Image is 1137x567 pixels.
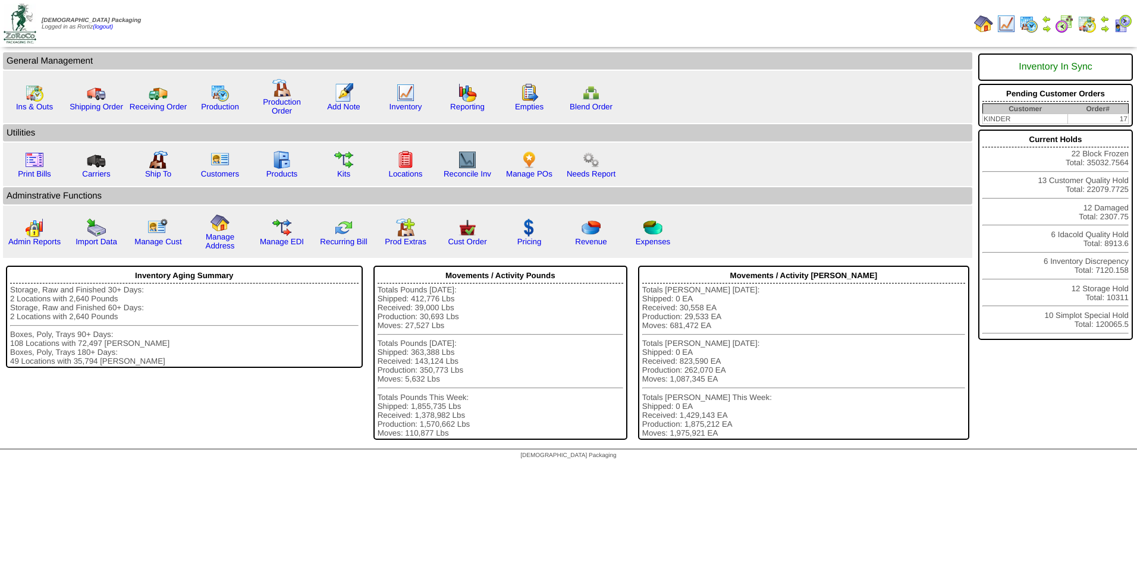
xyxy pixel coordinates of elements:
[25,83,44,102] img: calendarinout.gif
[334,83,353,102] img: orders.gif
[378,285,623,437] div: Totals Pounds [DATE]: Shipped: 412,776 Lbs Received: 39,000 Lbs Production: 30,693 Lbs Moves: 27,...
[201,102,239,111] a: Production
[1042,14,1051,24] img: arrowleft.gif
[388,169,422,178] a: Locations
[320,237,367,246] a: Recurring Bill
[8,237,61,246] a: Admin Reports
[145,169,171,178] a: Ship To
[385,237,426,246] a: Prod Extras
[997,14,1016,33] img: line_graph.gif
[334,218,353,237] img: reconcile.gif
[378,268,623,283] div: Movements / Activity Pounds
[211,150,230,169] img: customers.gif
[149,83,168,102] img: truck2.gif
[134,237,181,246] a: Manage Cust
[978,130,1133,340] div: 22 Block Frozen Total: 35032.7564 13 Customer Quality Hold Total: 22079.7725 12 Damaged Total: 23...
[70,102,123,111] a: Shipping Order
[149,150,168,169] img: factory2.gif
[82,169,110,178] a: Carriers
[570,102,613,111] a: Blend Order
[87,150,106,169] img: truck3.gif
[982,132,1129,147] div: Current Holds
[458,83,477,102] img: graph.gif
[272,218,291,237] img: edi.gif
[448,237,486,246] a: Cust Order
[76,237,117,246] a: Import Data
[390,102,422,111] a: Inventory
[206,232,235,250] a: Manage Address
[643,218,662,237] img: pie_chart2.png
[458,150,477,169] img: line_graph2.gif
[147,218,169,237] img: managecust.png
[1067,104,1128,114] th: Order#
[575,237,607,246] a: Revenue
[506,169,552,178] a: Manage POs
[42,17,141,30] span: Logged in as Rortiz
[87,83,106,102] img: truck.gif
[211,213,230,232] img: home.gif
[337,169,350,178] a: Kits
[458,218,477,237] img: cust_order.png
[520,218,539,237] img: dollar.gif
[211,83,230,102] img: calendarprod.gif
[334,150,353,169] img: workflow.gif
[636,237,671,246] a: Expenses
[25,218,44,237] img: graph2.png
[1078,14,1097,33] img: calendarinout.gif
[87,218,106,237] img: import.gif
[520,150,539,169] img: po.png
[10,268,359,283] div: Inventory Aging Summary
[3,187,972,204] td: Adminstrative Functions
[130,102,187,111] a: Receiving Order
[93,24,113,30] a: (logout)
[582,150,601,169] img: workflow.png
[444,169,491,178] a: Reconcile Inv
[515,102,544,111] a: Empties
[1100,14,1110,24] img: arrowleft.gif
[642,285,965,437] div: Totals [PERSON_NAME] [DATE]: Shipped: 0 EA Received: 30,558 EA Production: 29,533 EA Moves: 681,4...
[260,237,304,246] a: Manage EDI
[582,83,601,102] img: network.png
[272,150,291,169] img: cabinet.gif
[396,83,415,102] img: line_graph.gif
[25,150,44,169] img: invoice2.gif
[396,218,415,237] img: prodextras.gif
[263,97,301,115] a: Production Order
[1113,14,1132,33] img: calendarcustomer.gif
[266,169,298,178] a: Products
[567,169,615,178] a: Needs Report
[450,102,485,111] a: Reporting
[520,452,616,459] span: [DEMOGRAPHIC_DATA] Packaging
[982,56,1129,78] div: Inventory In Sync
[983,114,1068,124] td: KINDER
[517,237,542,246] a: Pricing
[272,78,291,97] img: factory.gif
[582,218,601,237] img: pie_chart.png
[520,83,539,102] img: workorder.gif
[3,124,972,141] td: Utilities
[983,104,1068,114] th: Customer
[18,169,51,178] a: Print Bills
[1067,114,1128,124] td: 17
[1042,24,1051,33] img: arrowright.gif
[42,17,141,24] span: [DEMOGRAPHIC_DATA] Packaging
[3,52,972,70] td: General Management
[16,102,53,111] a: Ins & Outs
[1019,14,1038,33] img: calendarprod.gif
[10,285,359,366] div: Storage, Raw and Finished 30+ Days: 2 Locations with 2,640 Pounds Storage, Raw and Finished 60+ D...
[201,169,239,178] a: Customers
[4,4,36,43] img: zoroco-logo-small.webp
[1100,24,1110,33] img: arrowright.gif
[327,102,360,111] a: Add Note
[396,150,415,169] img: locations.gif
[642,268,965,283] div: Movements / Activity [PERSON_NAME]
[974,14,993,33] img: home.gif
[982,86,1129,102] div: Pending Customer Orders
[1055,14,1074,33] img: calendarblend.gif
